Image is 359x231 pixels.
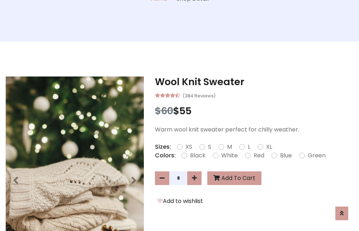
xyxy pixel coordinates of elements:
h3: $ [155,105,354,117]
h3: Wool Knit Sweater [155,76,354,88]
label: XS [185,143,192,151]
label: S [208,143,211,151]
p: Warm wool knit sweater perfect for chilly weather. [155,125,354,134]
button: Add To Cart [207,171,261,185]
label: L [248,143,250,151]
label: Green [308,151,326,160]
label: Red [254,151,264,160]
label: M [227,143,232,151]
span: $60 [155,104,173,117]
span: 55 [179,104,192,117]
p: Colors: [155,151,176,160]
label: XL [266,143,272,151]
label: Black [190,151,206,160]
button: Add to wishlist [155,197,205,206]
label: White [221,151,238,160]
small: (384 Reviews) [183,91,216,100]
label: Blue [280,151,292,160]
p: Sizes: [155,143,171,151]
